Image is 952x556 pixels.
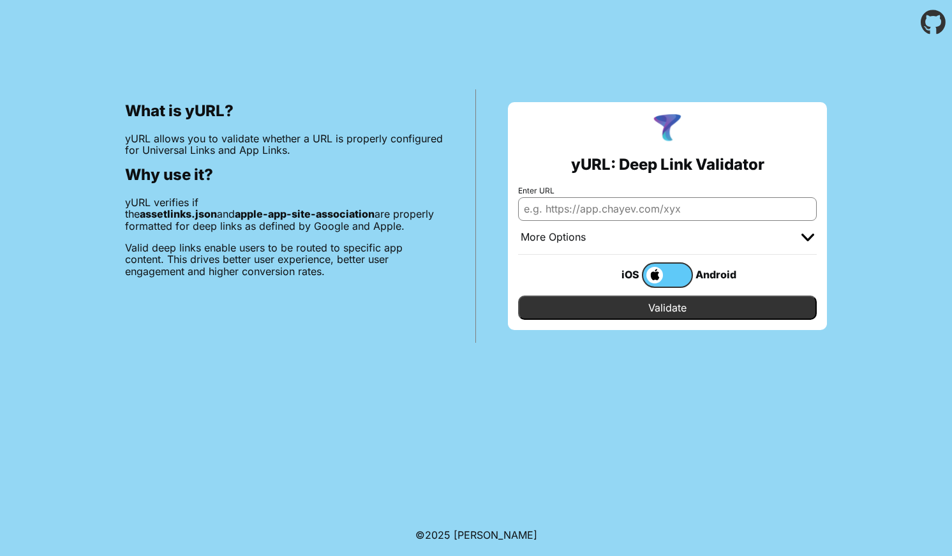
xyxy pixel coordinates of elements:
[571,156,764,174] h2: yURL: Deep Link Validator
[801,234,814,241] img: chevron
[518,186,817,195] label: Enter URL
[125,102,443,120] h2: What is yURL?
[235,207,375,220] b: apple-app-site-association
[415,514,537,556] footer: ©
[521,231,586,244] div: More Options
[518,197,817,220] input: e.g. https://app.chayev.com/xyx
[693,266,744,283] div: Android
[651,112,684,146] img: yURL Logo
[125,197,443,232] p: yURL verifies if the and are properly formatted for deep links as defined by Google and Apple.
[425,529,450,541] span: 2025
[591,266,642,283] div: iOS
[125,242,443,277] p: Valid deep links enable users to be routed to specific app content. This drives better user exper...
[518,296,817,320] input: Validate
[125,166,443,184] h2: Why use it?
[140,207,217,220] b: assetlinks.json
[125,133,443,156] p: yURL allows you to validate whether a URL is properly configured for Universal Links and App Links.
[454,529,537,541] a: Michael Ibragimchayev's Personal Site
